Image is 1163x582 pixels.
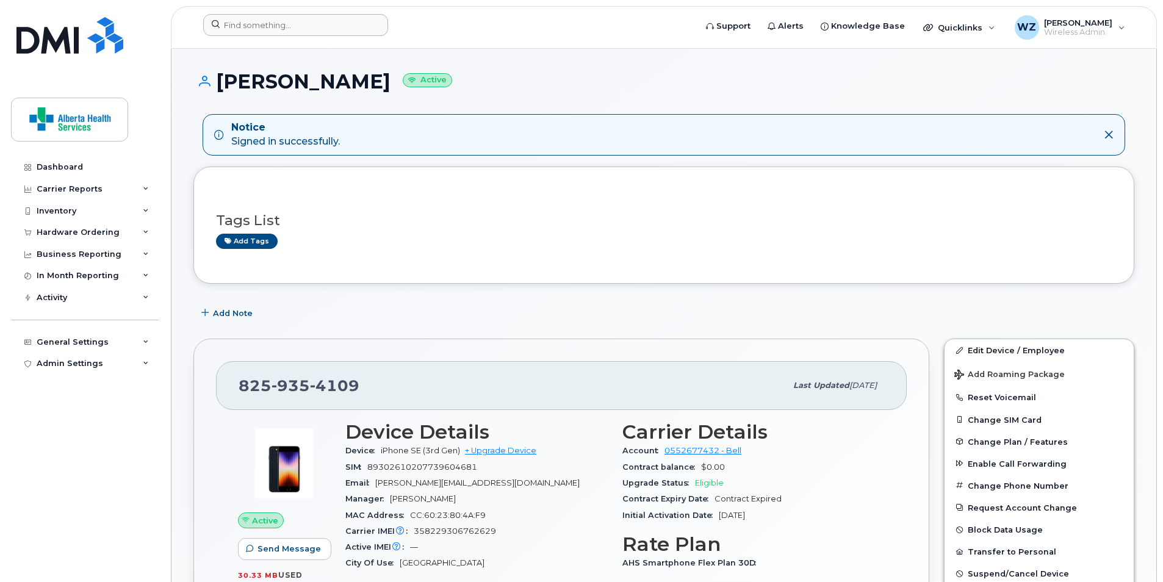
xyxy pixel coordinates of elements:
button: Change Plan / Features [945,431,1134,453]
div: Signed in successfully. [231,121,340,149]
a: + Upgrade Device [465,446,536,455]
span: 935 [272,376,310,395]
span: Email [345,478,375,487]
span: Contract Expired [715,494,782,503]
button: Enable Call Forwarding [945,453,1134,475]
span: 4109 [310,376,359,395]
strong: Notice [231,121,340,135]
span: Suspend/Cancel Device [968,569,1069,578]
span: [DATE] [719,511,745,520]
span: [PERSON_NAME] [390,494,456,503]
span: iPhone SE (3rd Gen) [381,446,460,455]
span: used [278,570,303,580]
button: Request Account Change [945,497,1134,519]
span: Last updated [793,381,849,390]
span: MAC Address [345,511,410,520]
span: Active [252,515,278,526]
h3: Rate Plan [622,533,885,555]
span: Change Plan / Features [968,437,1068,446]
a: 0552677432 - Bell [664,446,741,455]
button: Add Roaming Package [945,361,1134,386]
span: Eligible [695,478,724,487]
h3: Carrier Details [622,421,885,443]
button: Reset Voicemail [945,386,1134,408]
img: image20231002-3703462-1angbar.jpeg [248,427,321,500]
span: $0.00 [701,462,725,472]
button: Transfer to Personal [945,541,1134,562]
span: 358229306762629 [414,526,496,536]
span: Initial Activation Date [622,511,719,520]
span: Contract Expiry Date [622,494,715,503]
span: 30.33 MB [238,571,278,580]
span: — [410,542,418,551]
span: [GEOGRAPHIC_DATA] [400,558,484,567]
span: AHS Smartphone Flex Plan 30D [622,558,762,567]
button: Block Data Usage [945,519,1134,541]
span: [PERSON_NAME][EMAIL_ADDRESS][DOMAIN_NAME] [375,478,580,487]
span: Upgrade Status [622,478,695,487]
span: 825 [239,376,359,395]
small: Active [403,73,452,87]
span: CC:60:23:80:4A:F9 [410,511,486,520]
span: 89302610207739604681 [367,462,477,472]
button: Send Message [238,538,331,560]
span: SIM [345,462,367,472]
span: Send Message [257,543,321,555]
span: Enable Call Forwarding [968,459,1067,468]
span: Contract balance [622,462,701,472]
span: City Of Use [345,558,400,567]
span: [DATE] [849,381,877,390]
span: Active IMEI [345,542,410,551]
button: Change SIM Card [945,409,1134,431]
h1: [PERSON_NAME] [193,71,1134,92]
span: Add Roaming Package [954,370,1065,381]
a: Add tags [216,234,278,249]
button: Add Note [193,302,263,324]
span: Manager [345,494,390,503]
button: Change Phone Number [945,475,1134,497]
span: Account [622,446,664,455]
span: Add Note [213,307,253,319]
h3: Device Details [345,421,608,443]
h3: Tags List [216,213,1112,228]
span: Carrier IMEI [345,526,414,536]
a: Edit Device / Employee [945,339,1134,361]
span: Device [345,446,381,455]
